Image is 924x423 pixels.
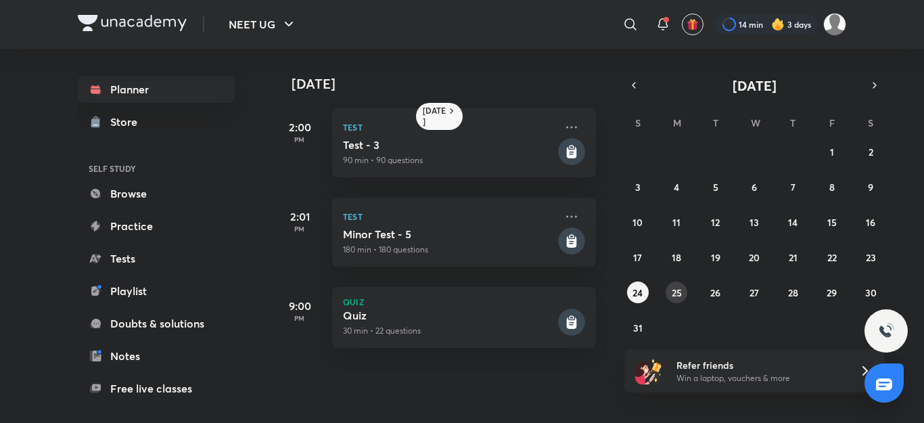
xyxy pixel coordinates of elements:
img: Company Logo [78,15,187,31]
abbr: August 17, 2025 [633,251,642,264]
abbr: August 23, 2025 [866,251,876,264]
abbr: Friday [829,116,835,129]
abbr: Tuesday [713,116,718,129]
p: Test [343,119,555,135]
a: Free live classes [78,375,235,402]
abbr: August 9, 2025 [868,181,873,194]
button: August 7, 2025 [782,176,804,198]
button: August 16, 2025 [860,211,881,233]
abbr: August 15, 2025 [827,216,837,229]
img: streak [771,18,785,31]
a: Doubts & solutions [78,310,235,337]
button: [DATE] [643,76,865,95]
abbr: August 4, 2025 [674,181,679,194]
button: August 21, 2025 [782,246,804,268]
button: August 22, 2025 [821,246,843,268]
abbr: Sunday [635,116,641,129]
abbr: August 18, 2025 [672,251,681,264]
h6: SELF STUDY [78,157,235,180]
img: Divya rakesh [823,13,846,36]
abbr: August 26, 2025 [710,286,720,299]
abbr: Thursday [790,116,795,129]
button: August 29, 2025 [821,282,843,303]
p: PM [273,314,327,322]
button: August 12, 2025 [705,211,726,233]
span: [DATE] [733,76,777,95]
img: ttu [878,323,894,339]
img: avatar [687,18,699,30]
h5: 9:00 [273,298,327,314]
abbr: August 5, 2025 [713,181,718,194]
a: Playlist [78,277,235,305]
button: August 1, 2025 [821,141,843,162]
abbr: August 8, 2025 [829,181,835,194]
button: August 4, 2025 [666,176,687,198]
abbr: August 21, 2025 [789,251,798,264]
h5: Test - 3 [343,138,555,152]
h5: Minor Test - 5 [343,227,555,241]
button: August 23, 2025 [860,246,881,268]
abbr: August 13, 2025 [749,216,759,229]
abbr: August 6, 2025 [752,181,757,194]
button: August 17, 2025 [627,246,649,268]
abbr: August 1, 2025 [830,146,834,158]
button: August 20, 2025 [743,246,765,268]
button: August 10, 2025 [627,211,649,233]
button: August 3, 2025 [627,176,649,198]
p: Quiz [343,298,585,306]
h5: Quiz [343,309,555,322]
p: 180 min • 180 questions [343,244,555,256]
p: Test [343,208,555,225]
button: August 5, 2025 [705,176,726,198]
a: Company Logo [78,15,187,35]
a: Notes [78,342,235,370]
abbr: August 31, 2025 [633,321,643,334]
abbr: August 14, 2025 [788,216,798,229]
abbr: August 24, 2025 [632,286,643,299]
abbr: Wednesday [751,116,760,129]
a: Practice [78,213,235,240]
button: August 31, 2025 [627,317,649,338]
button: August 30, 2025 [860,282,881,303]
button: August 27, 2025 [743,282,765,303]
abbr: Monday [673,116,681,129]
p: PM [273,135,327,143]
button: August 28, 2025 [782,282,804,303]
h4: [DATE] [292,76,609,92]
a: Browse [78,180,235,207]
abbr: August 11, 2025 [672,216,680,229]
a: Tests [78,245,235,272]
abbr: August 16, 2025 [866,216,875,229]
abbr: August 10, 2025 [632,216,643,229]
abbr: August 3, 2025 [635,181,641,194]
abbr: August 19, 2025 [711,251,720,264]
button: August 15, 2025 [821,211,843,233]
h5: 2:00 [273,119,327,135]
abbr: August 7, 2025 [791,181,795,194]
button: August 8, 2025 [821,176,843,198]
p: PM [273,225,327,233]
abbr: August 27, 2025 [749,286,759,299]
abbr: August 12, 2025 [711,216,720,229]
abbr: August 2, 2025 [869,146,873,158]
button: August 2, 2025 [860,141,881,162]
button: August 24, 2025 [627,282,649,303]
abbr: August 22, 2025 [827,251,837,264]
button: avatar [682,14,703,35]
h6: Refer friends [676,358,843,372]
abbr: August 29, 2025 [827,286,837,299]
button: August 18, 2025 [666,246,687,268]
p: 90 min • 90 questions [343,154,555,166]
abbr: August 25, 2025 [672,286,682,299]
button: August 25, 2025 [666,282,687,303]
div: Store [110,114,145,130]
h6: [DATE] [423,106,446,127]
abbr: August 30, 2025 [865,286,877,299]
button: August 19, 2025 [705,246,726,268]
abbr: Saturday [868,116,873,129]
button: August 14, 2025 [782,211,804,233]
button: NEET UG [221,11,305,38]
button: August 26, 2025 [705,282,726,303]
a: Store [78,108,235,135]
button: August 6, 2025 [743,176,765,198]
